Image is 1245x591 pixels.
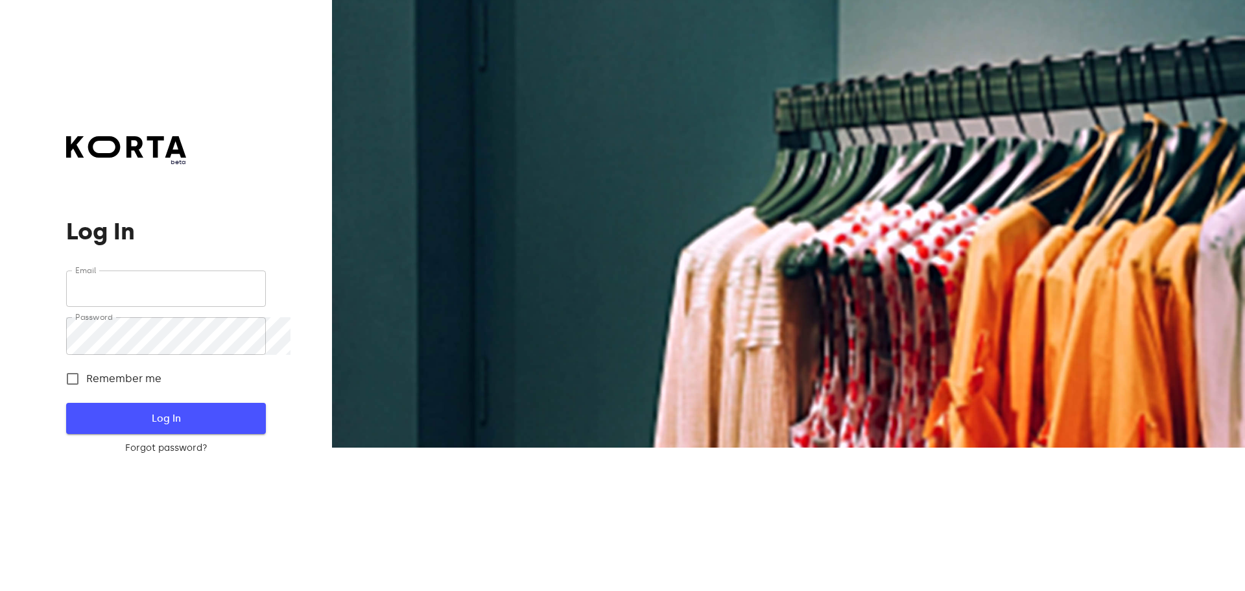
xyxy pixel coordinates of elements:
[86,371,161,387] span: Remember me
[66,219,265,245] h1: Log In
[66,403,265,434] button: Log In
[66,136,186,158] img: Korta
[66,136,186,167] a: beta
[87,410,244,427] span: Log In
[66,158,186,167] span: beta
[66,442,265,455] a: Forgot password?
